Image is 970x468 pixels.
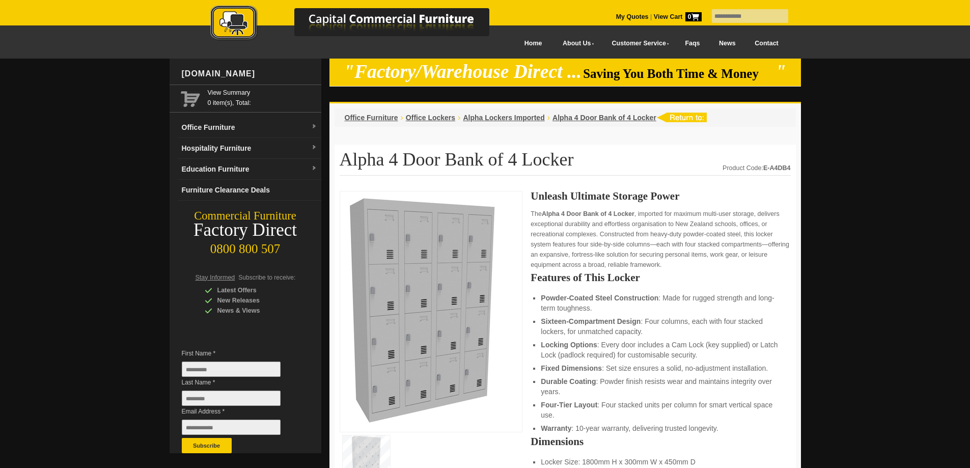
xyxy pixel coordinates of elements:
button: Subscribe [182,438,232,453]
img: return to [656,113,707,122]
a: Office Lockers [406,114,455,122]
div: News & Views [205,306,301,316]
a: About Us [551,32,600,55]
strong: Warranty [541,424,571,432]
strong: Powder-Coated Steel Construction [541,294,658,302]
li: › [458,113,460,123]
a: Office Furnituredropdown [178,117,321,138]
div: Latest Offers [205,285,301,295]
h2: Unleash Ultimate Storage Power [531,191,790,201]
span: Last Name * [182,377,296,388]
img: dropdown [311,166,317,172]
h1: Alpha 4 Door Bank of 4 Locker [340,150,791,176]
li: : Made for rugged strength and long-term toughness. [541,293,780,313]
a: Contact [745,32,788,55]
img: Capital Commercial Furniture Logo [182,5,539,42]
a: Furniture Clearance Deals [178,180,321,201]
a: View Summary [208,88,317,98]
a: Faqs [676,32,710,55]
strong: Durable Coating [541,377,596,386]
div: Product Code: [723,163,790,173]
span: First Name * [182,348,296,359]
a: View Cart0 [652,13,701,20]
input: Email Address * [182,420,281,435]
strong: Sixteen-Compartment Design [541,317,641,325]
strong: Fixed Dimensions [541,364,602,372]
a: News [709,32,745,55]
h2: Features of This Locker [531,272,790,283]
li: : Set size ensures a solid, no-adjustment installation. [541,363,780,373]
em: "Factory/Warehouse Direct ... [344,61,581,82]
div: Commercial Furniture [170,209,321,223]
strong: Locking Options [541,341,597,349]
li: : Four stacked units per column for smart vertical space use. [541,400,780,420]
strong: E-A4DB4 [763,164,791,172]
div: 0800 800 507 [170,237,321,256]
li: : Every door includes a Cam Lock (key supplied) or Latch Lock (padlock required) for customisable... [541,340,780,360]
li: › [547,113,550,123]
div: New Releases [205,295,301,306]
p: The , imported for maximum multi-user storage, delivers exceptional durability and effortless org... [531,209,790,270]
input: Last Name * [182,391,281,406]
img: dropdown [311,145,317,151]
div: [DOMAIN_NAME] [178,59,321,89]
span: Subscribe to receive: [238,274,295,281]
span: Stay Informed [196,274,235,281]
li: › [401,113,403,123]
span: Saving You Both Time & Money [583,67,774,80]
span: Email Address * [182,406,296,417]
li: : Four columns, each with four stacked lockers, for unmatched capacity. [541,316,780,337]
a: Alpha 4 Door Bank of 4 Locker [552,114,656,122]
span: 0 item(s), Total: [208,88,317,106]
span: 0 [685,12,702,21]
li: : 10-year warranty, delivering trusted longevity. [541,423,780,433]
input: First Name * [182,362,281,377]
div: Factory Direct [170,223,321,237]
a: Education Furnituredropdown [178,159,321,180]
em: " [775,61,786,82]
a: Customer Service [600,32,675,55]
li: Locker Size: 1800mm H x 300mm W x 450mm D [541,457,780,467]
a: Alpha Lockers Imported [463,114,544,122]
img: Alpha 4 Door Bank of 4 Locker [345,197,498,424]
img: dropdown [311,124,317,130]
h2: Dimensions [531,436,790,447]
strong: Four-Tier Layout [541,401,597,409]
li: : Powder finish resists wear and maintains integrity over years. [541,376,780,397]
strong: Alpha 4 Door Bank of 4 Locker [542,210,634,217]
a: Capital Commercial Furniture Logo [182,5,539,45]
a: Hospitality Furnituredropdown [178,138,321,159]
strong: View Cart [654,13,702,20]
a: Office Furniture [345,114,398,122]
a: My Quotes [616,13,649,20]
